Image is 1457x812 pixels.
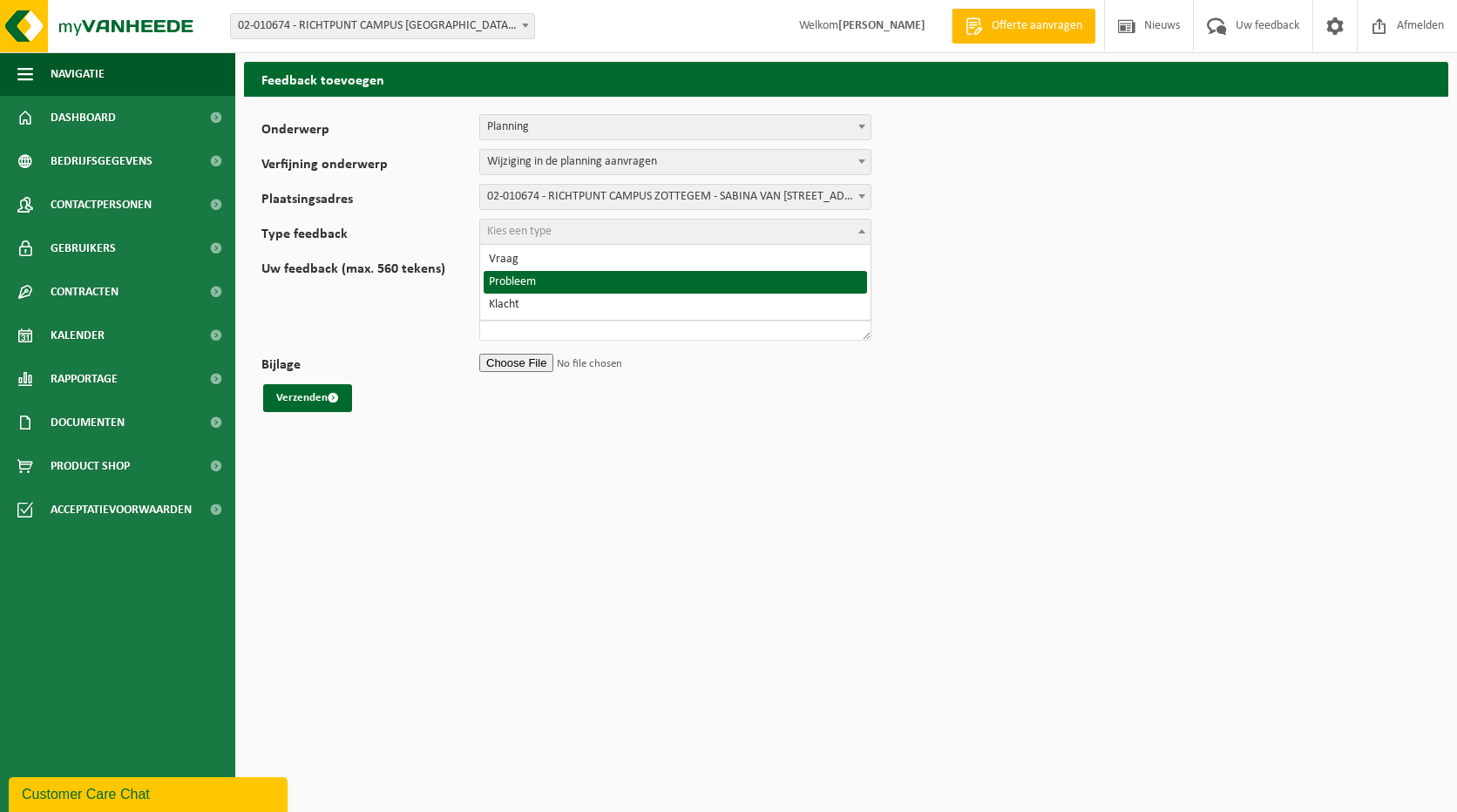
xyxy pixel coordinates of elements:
span: 02-010674 - RICHTPUNT CAMPUS ZOTTEGEM - ZOTTEGEM [231,14,534,38]
label: Type feedback [261,227,479,245]
span: 02-010674 - RICHTPUNT CAMPUS ZOTTEGEM - SABINA VAN BEIERENLAAN 35 - ZOTTEGEM [479,184,871,210]
a: Offerte aanvragen [952,9,1095,44]
label: Verfijning onderwerp [261,158,479,175]
strong: [PERSON_NAME] [838,19,925,32]
li: Probleem [484,271,867,294]
h2: Feedback toevoegen [244,62,1448,96]
span: Contracten [51,270,119,314]
label: Bijlage [261,358,479,376]
span: Documenten [51,401,125,444]
span: Offerte aanvragen [987,17,1087,35]
label: Uw feedback (max. 560 tekens) [261,262,479,341]
span: Wijziging in de planning aanvragen [480,150,871,174]
span: Planning [480,115,871,139]
button: Verzenden [263,384,352,412]
label: Plaatsingsadres [261,193,479,210]
span: Planning [479,114,871,140]
span: Acceptatievoorwaarden [51,488,192,531]
li: Klacht [484,294,867,316]
span: 02-010674 - RICHTPUNT CAMPUS ZOTTEGEM - ZOTTEGEM [230,13,535,39]
span: 02-010674 - RICHTPUNT CAMPUS ZOTTEGEM - SABINA VAN BEIERENLAAN 35 - ZOTTEGEM [480,185,871,209]
span: Product Shop [51,444,130,488]
span: Dashboard [51,96,116,139]
span: Bedrijfsgegevens [51,139,152,183]
span: Wijziging in de planning aanvragen [479,149,871,175]
span: Kalender [51,314,105,357]
span: Kies een type [487,225,552,238]
li: Vraag [484,248,867,271]
span: Gebruikers [51,227,116,270]
span: Contactpersonen [51,183,152,227]
span: Navigatie [51,52,105,96]
span: Rapportage [51,357,118,401]
label: Onderwerp [261,123,479,140]
iframe: chat widget [9,774,291,812]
